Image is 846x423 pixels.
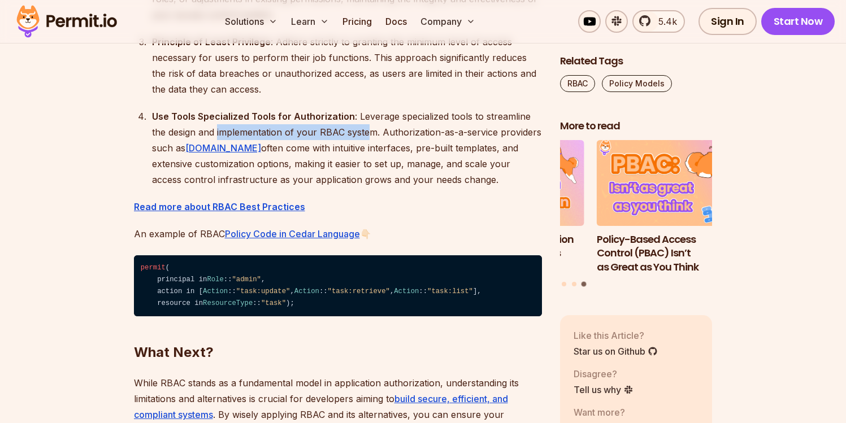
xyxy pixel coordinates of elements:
[236,287,290,295] span: "task:update"
[225,228,360,239] a: Policy Code in Cedar Language
[572,281,576,286] button: Go to slide 2
[287,10,333,33] button: Learn
[338,10,376,33] a: Pricing
[381,10,411,33] a: Docs
[699,8,757,35] a: Sign In
[597,232,749,274] h3: Policy-Based Access Control (PBAC) Isn’t as Great as You Think
[602,75,672,92] a: Policy Models
[427,287,473,295] span: "task:list"
[134,344,214,360] strong: What Next?
[134,255,542,317] code: ( principal in :: , action in [ :: , :: , :: ], resource in :: );
[652,15,677,28] span: 5.4k
[203,299,253,307] span: ResourceType
[560,140,713,288] div: Posts
[207,276,223,284] span: Role
[203,287,228,295] span: Action
[574,382,634,396] a: Tell us why
[328,287,390,295] span: "task:retrieve"
[185,142,261,154] a: [DOMAIN_NAME]
[134,226,542,242] p: An example of RBAC 👇🏻
[574,344,658,357] a: Star us on Github
[152,36,271,47] strong: Principle of Least Privilege
[560,119,713,133] h2: More to read
[597,140,749,274] li: 3 of 3
[152,111,355,122] strong: Use Tools Specialized Tools for Authorization
[394,287,419,295] span: Action
[574,405,662,418] p: Want more?
[152,34,542,97] div: : Adhere strictly to granting the minimum level of access necessary for users to perform their jo...
[220,10,282,33] button: Solutions
[597,140,749,226] img: Policy-Based Access Control (PBAC) Isn’t as Great as You Think
[432,140,584,274] li: 2 of 3
[134,201,305,212] a: Read more about RBAC Best Practices
[416,10,480,33] button: Company
[582,281,587,286] button: Go to slide 3
[141,264,166,272] span: permit
[562,281,566,286] button: Go to slide 1
[560,54,713,68] h2: Related Tags
[11,2,122,41] img: Permit logo
[294,287,319,295] span: Action
[761,8,835,35] a: Start Now
[597,140,749,274] a: Policy-Based Access Control (PBAC) Isn’t as Great as You ThinkPolicy-Based Access Control (PBAC) ...
[152,108,542,187] div: : Leverage specialized tools to streamline the design and implementation of your RBAC system. Aut...
[261,299,286,307] span: "task"
[432,232,584,260] h3: Implementing Authentication and Authorization in Next.js
[432,140,584,226] img: Implementing Authentication and Authorization in Next.js
[574,367,634,380] p: Disagree?
[632,10,685,33] a: 5.4k
[232,276,261,284] span: "admin"
[560,75,595,92] a: RBAC
[574,328,658,342] p: Like this Article?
